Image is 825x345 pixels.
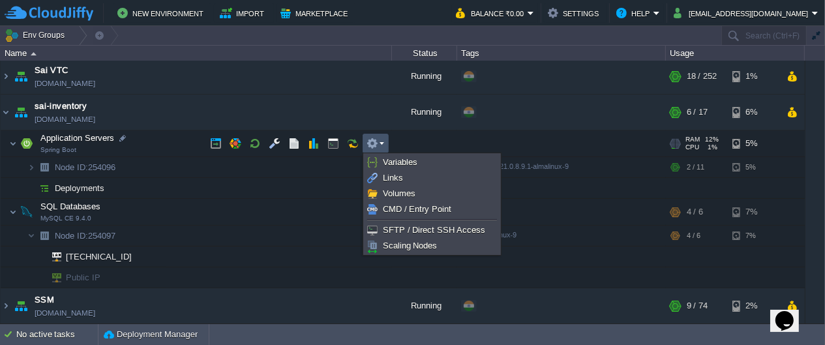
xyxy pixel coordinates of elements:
span: correttojdk-21.0.8.9.1-almalinux-9 [463,162,569,170]
img: AMDAwAAAACH5BAEAAAAALAAAAAABAAEAAAICRAEAOw== [35,247,43,267]
img: AMDAwAAAACH5BAEAAAAALAAAAAABAAEAAAICRAEAOw== [27,157,35,177]
img: AMDAwAAAACH5BAEAAAAALAAAAAABAAEAAAICRAEAOw== [35,178,53,198]
button: [EMAIL_ADDRESS][DOMAIN_NAME] [674,5,812,21]
div: 1% [732,59,775,94]
a: [TECHNICAL_ID] [65,252,134,262]
img: AMDAwAAAACH5BAEAAAAALAAAAAABAAEAAAICRAEAOw== [9,199,17,225]
img: AMDAwAAAACH5BAEAAAAALAAAAAABAAEAAAICRAEAOw== [12,59,30,94]
div: 4 / 6 [687,226,700,246]
span: Variables [383,157,417,167]
img: AMDAwAAAACH5BAEAAAAALAAAAAABAAEAAAICRAEAOw== [27,178,35,198]
a: Variables [365,155,499,170]
span: Public IP [65,267,102,288]
a: Deployments [53,183,106,194]
button: Help [616,5,653,21]
button: Env Groups [5,26,69,44]
div: 7% [732,226,775,246]
div: 18 / 252 [687,59,717,94]
span: RAM [685,136,700,143]
div: Running [392,288,457,323]
a: [DOMAIN_NAME] [35,307,95,320]
button: New Environment [117,5,207,21]
a: Application ServersSpring Boot [39,133,116,143]
div: 5% [732,130,775,157]
span: Node ID: [55,231,88,241]
a: Volumes [365,187,499,201]
span: 12% [705,136,719,143]
a: [DOMAIN_NAME] [35,77,95,90]
img: AMDAwAAAACH5BAEAAAAALAAAAAABAAEAAAICRAEAOw== [35,157,53,177]
img: AMDAwAAAACH5BAEAAAAALAAAAAABAAEAAAICRAEAOw== [31,52,37,55]
img: AMDAwAAAACH5BAEAAAAALAAAAAABAAEAAAICRAEAOw== [1,59,11,94]
img: AMDAwAAAACH5BAEAAAAALAAAAAABAAEAAAICRAEAOw== [27,226,35,246]
div: No active tasks [16,324,98,345]
a: SSM [35,293,54,307]
span: CMD / Entry Point [383,204,451,214]
button: Import [220,5,269,21]
span: [TECHNICAL_ID] [65,247,134,267]
span: SFTP / Direct SSH Access [383,225,485,235]
a: Sai VTC [35,64,68,77]
span: 254097 [53,230,117,241]
a: CMD / Entry Point [365,202,499,217]
img: AMDAwAAAACH5BAEAAAAALAAAAAABAAEAAAICRAEAOw== [18,130,36,157]
img: CloudJiffy [5,5,93,22]
img: AMDAwAAAACH5BAEAAAAALAAAAAABAAEAAAICRAEAOw== [35,226,53,246]
button: Deployment Manager [104,328,198,341]
div: 6% [732,95,775,130]
div: 9 / 74 [687,288,708,323]
a: sai-inventory [35,100,87,113]
span: Links [383,173,403,183]
div: Tags [458,46,665,61]
a: Node ID:254097 [53,230,117,241]
div: Name [1,46,391,61]
a: Scaling Nodes [365,239,499,253]
img: AMDAwAAAACH5BAEAAAAALAAAAAABAAEAAAICRAEAOw== [12,95,30,130]
div: 5% [732,157,775,177]
img: AMDAwAAAACH5BAEAAAAALAAAAAABAAEAAAICRAEAOw== [1,95,11,130]
span: MySQL CE 9.4.0 [40,215,91,222]
a: [DOMAIN_NAME] [35,113,95,126]
div: Usage [667,46,804,61]
a: Public IP [65,273,102,282]
span: Spring Boot [40,146,76,154]
button: Balance ₹0.00 [456,5,528,21]
img: AMDAwAAAACH5BAEAAAAALAAAAAABAAEAAAICRAEAOw== [18,199,36,225]
span: 1% [704,143,717,151]
div: Running [392,95,457,130]
div: 2 / 11 [687,157,704,177]
iframe: chat widget [770,293,812,332]
img: AMDAwAAAACH5BAEAAAAALAAAAAABAAEAAAICRAEAOw== [12,288,30,323]
a: SFTP / Direct SSH Access [365,223,499,237]
button: Marketplace [280,5,352,21]
div: 6 / 17 [687,95,708,130]
img: AMDAwAAAACH5BAEAAAAALAAAAAABAAEAAAICRAEAOw== [35,267,43,288]
img: AMDAwAAAACH5BAEAAAAALAAAAAABAAEAAAICRAEAOw== [43,247,61,267]
a: Links [365,171,499,185]
img: AMDAwAAAACH5BAEAAAAALAAAAAABAAEAAAICRAEAOw== [43,267,61,288]
a: Node ID:254096 [53,162,117,173]
div: 7% [732,199,775,225]
span: 254096 [53,162,117,173]
span: Scaling Nodes [383,241,438,250]
button: Settings [548,5,603,21]
img: AMDAwAAAACH5BAEAAAAALAAAAAABAAEAAAICRAEAOw== [9,130,17,157]
span: CPU [685,143,699,151]
span: Volumes [383,188,415,198]
div: 2% [732,288,775,323]
img: AMDAwAAAACH5BAEAAAAALAAAAAABAAEAAAICRAEAOw== [1,288,11,323]
span: Application Servers [39,132,116,143]
span: Node ID: [55,162,88,172]
span: SQL Databases [39,201,102,212]
div: 4 / 6 [687,199,703,225]
div: Status [393,46,457,61]
div: Running [392,59,457,94]
a: SQL DatabasesMySQL CE 9.4.0 [39,202,102,211]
